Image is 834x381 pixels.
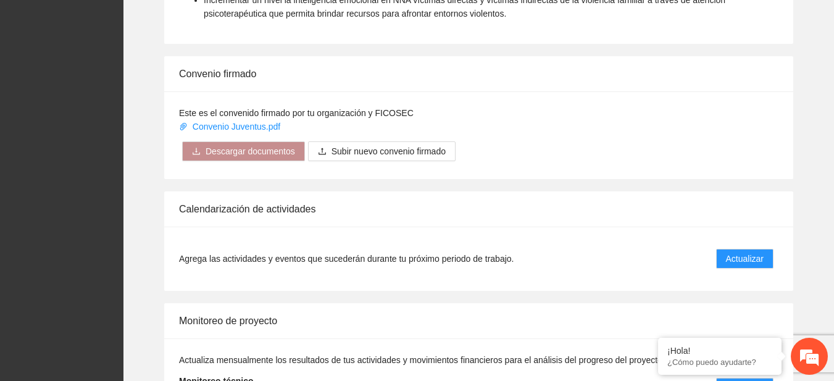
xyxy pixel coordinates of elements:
span: Actualiza mensualmente los resultados de tus actividades y movimientos financieros para el anális... [179,355,665,365]
div: ¡Hola! [667,346,772,356]
span: Agrega las actividades y eventos que sucederán durante tu próximo periodo de trabajo. [179,252,514,266]
textarea: Escriba su mensaje y pulse “Intro” [6,251,235,295]
a: Convenio Juventus.pdf [179,122,283,132]
button: Actualizar [716,249,774,269]
div: Calendarización de actividades [179,191,778,227]
span: Este es el convenido firmado por tu organización y FICOSEC [179,108,414,118]
span: upload [318,147,327,157]
span: Estamos en línea. [72,122,170,246]
span: download [192,147,201,157]
span: Subir nuevo convenio firmado [332,144,446,158]
span: paper-clip [179,122,188,131]
div: Monitoreo de proyecto [179,303,778,338]
span: Descargar documentos [206,144,295,158]
button: uploadSubir nuevo convenio firmado [308,141,456,161]
div: Chatee con nosotros ahora [64,63,207,79]
button: downloadDescargar documentos [182,141,305,161]
span: Actualizar [726,252,764,266]
p: ¿Cómo puedo ayudarte? [667,358,772,367]
div: Minimizar ventana de chat en vivo [202,6,232,36]
span: uploadSubir nuevo convenio firmado [308,146,456,156]
div: Convenio firmado [179,56,778,91]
